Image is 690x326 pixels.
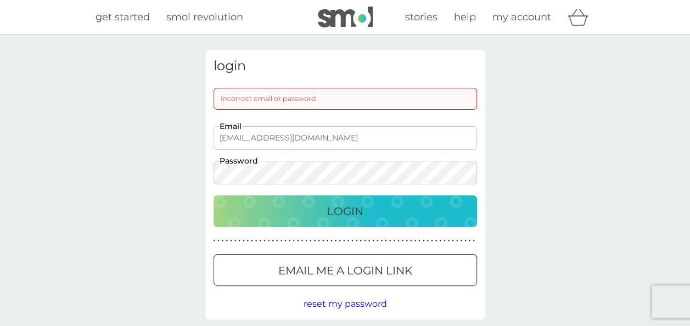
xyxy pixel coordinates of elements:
div: Incorrect email or password [214,88,477,110]
p: ● [372,238,374,244]
p: ● [385,238,387,244]
p: ● [293,238,295,244]
p: ● [326,238,328,244]
div: basket [568,6,595,28]
span: get started [96,11,150,23]
p: ● [314,238,316,244]
p: ● [259,238,261,244]
p: ● [452,238,454,244]
p: ● [347,238,350,244]
span: reset my password [304,299,387,309]
p: ● [251,238,253,244]
p: ● [276,238,278,244]
p: ● [301,238,304,244]
p: ● [435,238,437,244]
a: get started [96,9,150,25]
h3: login [214,58,477,74]
p: ● [364,238,366,244]
p: Login [327,203,363,220]
span: smol revolution [166,11,243,23]
span: my account [492,11,551,23]
p: ● [406,238,408,244]
p: Email me a login link [278,262,412,279]
p: ● [322,238,324,244]
span: stories [405,11,437,23]
p: ● [230,238,232,244]
p: ● [444,238,446,244]
p: ● [377,238,379,244]
p: ● [448,238,450,244]
p: ● [238,238,240,244]
p: ● [226,238,228,244]
p: ● [410,238,412,244]
p: ● [351,238,354,244]
p: ● [368,238,371,244]
img: smol [318,7,373,27]
button: Email me a login link [214,254,477,286]
p: ● [335,238,337,244]
p: ● [289,238,291,244]
p: ● [255,238,257,244]
p: ● [464,238,467,244]
p: ● [330,238,333,244]
p: ● [339,238,341,244]
p: ● [284,238,287,244]
p: ● [263,238,266,244]
p: ● [297,238,299,244]
p: ● [305,238,307,244]
p: ● [439,238,441,244]
a: help [454,9,476,25]
p: ● [414,238,417,244]
p: ● [381,238,383,244]
p: ● [214,238,216,244]
p: ● [427,238,429,244]
p: ● [360,238,362,244]
p: ● [268,238,270,244]
p: ● [418,238,420,244]
p: ● [393,238,395,244]
p: ● [318,238,320,244]
a: smol revolution [166,9,243,25]
p: ● [243,238,245,244]
a: my account [492,9,551,25]
p: ● [456,238,458,244]
p: ● [402,238,404,244]
p: ● [460,238,462,244]
span: help [454,11,476,23]
p: ● [469,238,471,244]
p: ● [397,238,400,244]
p: ● [272,238,274,244]
p: ● [234,238,237,244]
p: ● [310,238,312,244]
p: ● [389,238,391,244]
p: ● [247,238,249,244]
button: Login [214,195,477,227]
p: ● [281,238,283,244]
button: reset my password [304,297,387,311]
p: ● [343,238,345,244]
a: stories [405,9,437,25]
p: ● [423,238,425,244]
p: ● [473,238,475,244]
p: ● [222,238,224,244]
p: ● [217,238,220,244]
p: ● [431,238,433,244]
p: ● [356,238,358,244]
